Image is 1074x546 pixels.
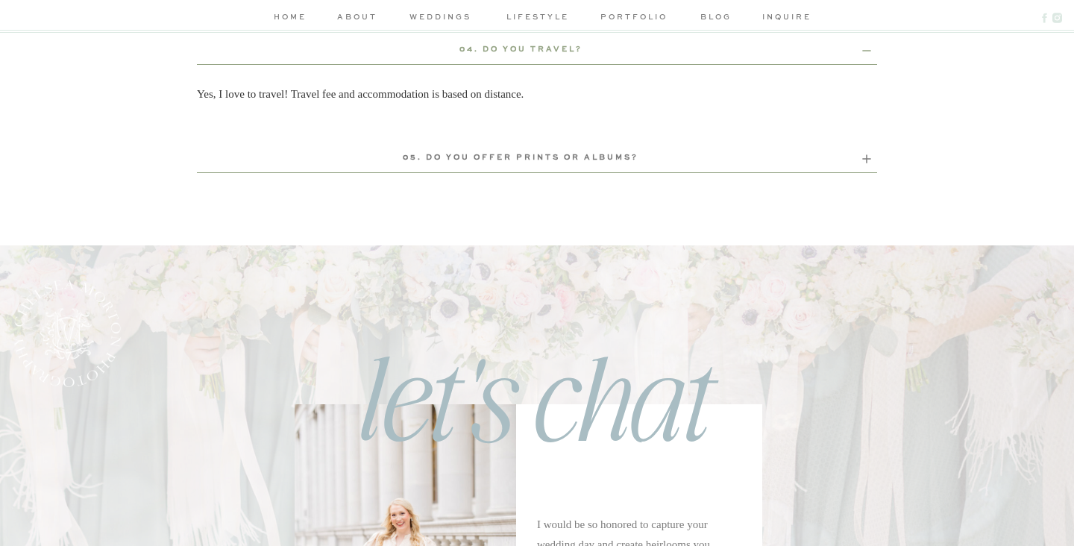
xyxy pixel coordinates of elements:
[502,10,573,26] a: lifestyle
[270,10,310,26] a: home
[197,43,844,59] a: 04. DO YOU TRAVEL?
[694,10,737,26] a: blog
[197,9,844,25] a: 03. Do you have a second shooter?
[403,154,638,161] b: 05. Do you offer prints or albums?
[197,84,877,132] p: Yes, I love to travel! Travel fee and accommodation is based on distance.
[598,10,669,26] a: portfolio
[335,10,380,26] a: about
[405,10,476,26] a: weddings
[459,45,582,53] b: 04. DO YOU TRAVEL?
[263,325,794,454] h2: let's chat
[762,10,805,26] a: inquire
[197,151,844,167] a: 05. Do you offer prints or albums?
